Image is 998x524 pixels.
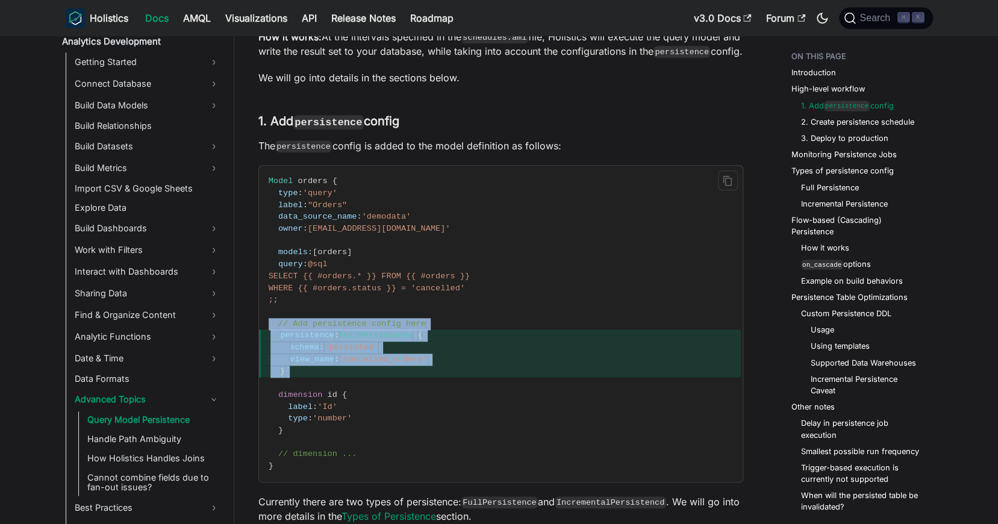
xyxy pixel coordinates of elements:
a: Incremental Persistence Caveat [811,373,916,396]
span: SELECT {{ #orders.* }} FROM {{ #orders }} [269,272,470,281]
span: query [278,260,303,269]
p: At the intervals specified in the file, Holistics will execute the query model and write the resu... [258,30,743,58]
button: Search (Command+K) [839,7,932,29]
span: label [288,402,313,411]
a: Find & Organize Content [71,305,223,325]
a: v3.0 Docs [687,8,759,28]
a: Data Formats [71,370,223,387]
span: : [308,248,313,257]
a: Flow-based (Cascading) Persistence [791,214,926,237]
span: 'demodata' [362,212,411,221]
span: models [278,248,308,257]
kbd: ⌘ [897,12,909,23]
span: : [313,402,317,411]
a: Custom Persistence DDL [801,308,891,319]
kbd: K [912,12,924,23]
span: "Orders" [308,201,347,210]
a: Interact with Dashboards [71,262,223,281]
span: owner [278,224,303,233]
a: Smallest possible run frequency [801,446,919,457]
span: orders [298,176,327,186]
a: 3. Deploy to production [801,133,888,144]
a: Query Model Persistence [84,411,223,428]
a: Full Persistence [801,182,859,193]
a: Build Dashboards [71,219,223,238]
b: Holistics [90,11,128,25]
a: Analytic Functions [71,327,223,346]
span: 'cancelled_orders' [339,355,428,364]
a: Import CSV & Google Sheets [71,180,223,197]
a: Types of Persistence [342,510,436,522]
a: Build Datasets [71,137,223,156]
a: Usage [811,324,834,335]
span: { [342,390,347,399]
span: @sql [308,260,328,269]
a: Other notes [791,401,835,413]
a: AMQL [176,8,218,28]
a: High-level workflow [791,83,865,95]
a: Supported Data Warehouses [811,357,916,369]
a: Release Notes [324,8,403,28]
a: Handle Path Ambiguity [84,431,223,448]
button: Copy code to clipboard [718,170,738,190]
span: : [303,224,308,233]
span: WHERE {{ #orders.status }} = 'cancelled' [269,284,465,293]
span: view_name [290,355,334,364]
a: How it works [801,242,849,254]
img: Holistics [66,8,85,28]
a: HolisticsHolistics [66,8,128,28]
a: Introduction [791,67,836,78]
a: How Holistics Handles Joins [84,450,223,467]
a: Analytics Development [58,33,223,50]
span: data_source_name [278,212,357,221]
span: [ [313,248,317,257]
span: 'query' [303,189,337,198]
span: orders [317,248,347,257]
code: on_cascade [801,260,843,270]
span: : [319,343,324,352]
a: Types of persistence config [791,165,894,176]
span: : [303,260,308,269]
span: label [278,201,303,210]
span: { [417,331,422,340]
span: // dimension ... [278,449,357,458]
a: Advanced Topics [71,390,223,409]
span: { [332,176,337,186]
a: Date & Time [71,349,223,368]
span: Search [856,13,897,23]
span: 'Id' [317,402,337,411]
a: Forum [759,8,812,28]
code: persistence [275,140,332,152]
code: persistence [653,46,711,58]
a: Using templates [811,340,870,352]
a: Build Data Models [71,96,223,115]
a: Best Practices [71,498,223,517]
p: The config is added to the model definition as follows: [258,139,743,153]
strong: How it works: [258,31,322,43]
a: Work with Filters [71,240,223,260]
span: : [334,331,339,340]
button: Switch between dark and light mode (currently dark mode) [812,8,832,28]
span: } [269,461,273,470]
span: : [357,212,361,221]
a: on_cascadeoptions [801,258,871,270]
code: persistence [824,101,870,111]
span: ] [347,248,352,257]
a: Sharing Data [71,284,223,303]
span: } [280,367,285,376]
span: [EMAIL_ADDRESS][DOMAIN_NAME]' [308,224,451,233]
span: : [308,414,313,423]
span: 'number' [313,414,352,423]
a: Getting Started [71,52,223,72]
span: Model [269,176,293,186]
span: : [303,201,308,210]
a: Delay in persistence job execution [801,417,921,440]
a: 1. Addpersistenceconfig [801,100,894,111]
a: Incremental Persistence [801,198,888,210]
h3: 1. Add config [258,114,743,129]
a: Build Relationships [71,117,223,134]
a: Connect Database [71,74,223,93]
a: Build Metrics [71,158,223,178]
span: type [288,414,308,423]
span: schema [290,343,319,352]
